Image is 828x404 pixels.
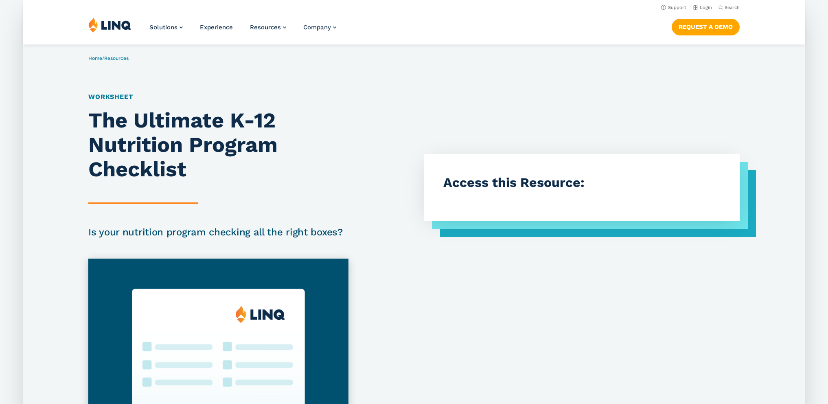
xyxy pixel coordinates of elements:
[250,24,286,31] a: Resources
[149,24,177,31] span: Solutions
[23,2,805,11] nav: Utility Navigation
[250,24,281,31] span: Resources
[104,55,129,61] a: Resources
[88,225,348,239] h2: Is your nutrition program checking all the right boxes?
[725,5,740,10] span: Search
[88,55,102,61] a: Home
[88,17,131,33] img: LINQ | K‑12 Software
[149,17,336,44] nav: Primary Navigation
[149,24,183,31] a: Solutions
[88,93,133,101] a: Worksheet
[718,4,740,11] button: Open Search Bar
[672,19,740,35] a: Request a Demo
[672,17,740,35] nav: Button Navigation
[303,24,331,31] span: Company
[303,24,336,31] a: Company
[661,5,686,10] a: Support
[88,55,129,61] span: /
[88,108,278,182] strong: The Ultimate K-12 Nutrition Program Checklist
[200,24,233,31] a: Experience
[443,173,720,192] h3: Access this Resource:
[693,5,712,10] a: Login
